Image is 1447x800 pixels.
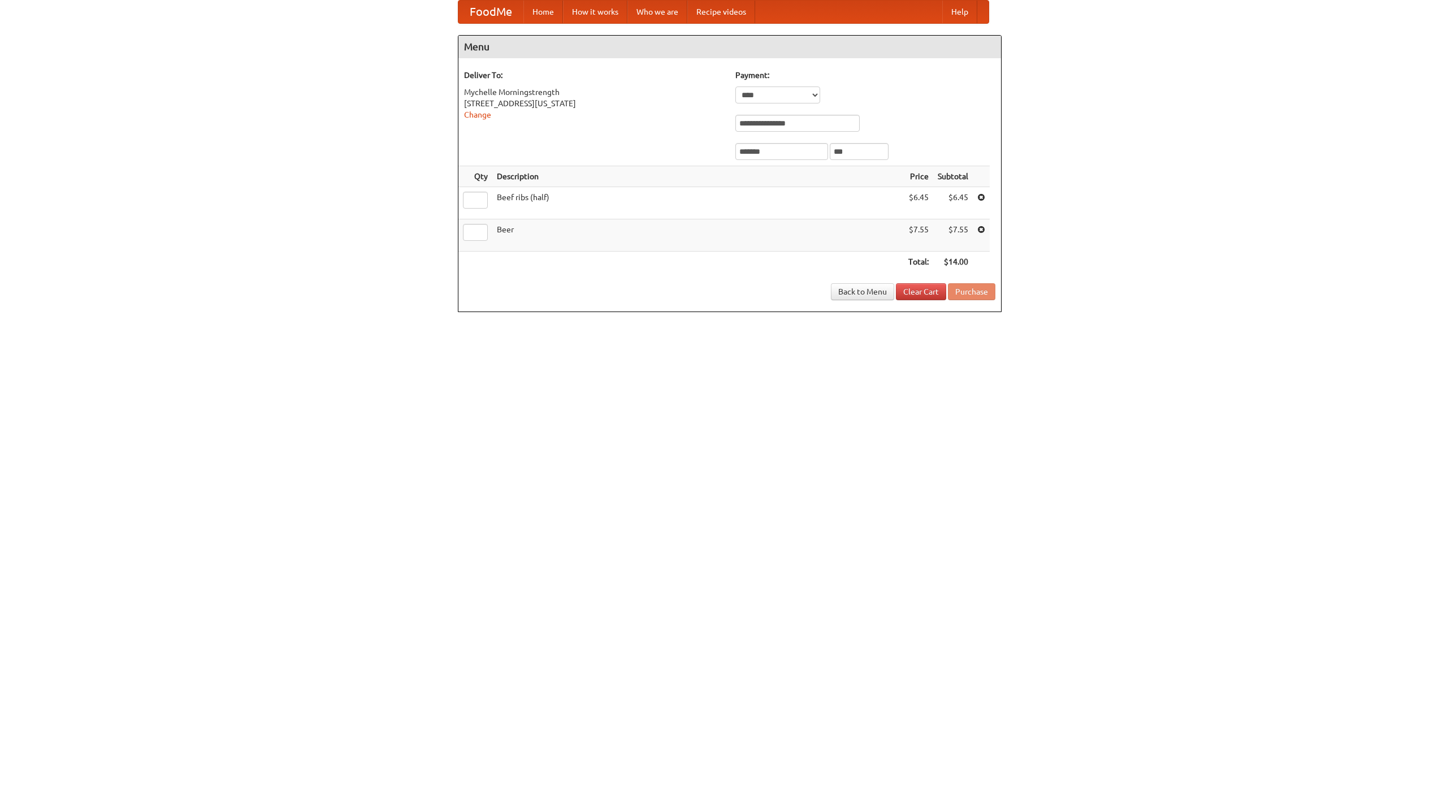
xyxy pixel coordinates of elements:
th: $14.00 [933,252,973,273]
td: $6.45 [933,187,973,219]
h4: Menu [458,36,1001,58]
button: Purchase [948,283,995,300]
a: Home [523,1,563,23]
td: $7.55 [904,219,933,252]
th: Subtotal [933,166,973,187]
td: Beef ribs (half) [492,187,904,219]
a: Help [942,1,977,23]
h5: Deliver To: [464,70,724,81]
a: Back to Menu [831,283,894,300]
td: $6.45 [904,187,933,219]
a: FoodMe [458,1,523,23]
th: Total: [904,252,933,273]
td: Beer [492,219,904,252]
a: Change [464,110,491,119]
td: $7.55 [933,219,973,252]
a: How it works [563,1,627,23]
div: [STREET_ADDRESS][US_STATE] [464,98,724,109]
a: Recipe videos [687,1,755,23]
div: Mychelle Morningstrength [464,87,724,98]
a: Clear Cart [896,283,946,300]
th: Description [492,166,904,187]
h5: Payment: [735,70,995,81]
th: Qty [458,166,492,187]
th: Price [904,166,933,187]
a: Who we are [627,1,687,23]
